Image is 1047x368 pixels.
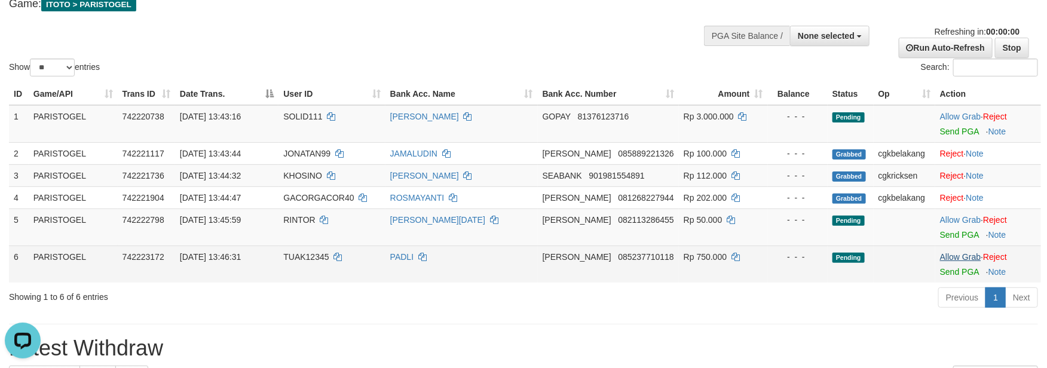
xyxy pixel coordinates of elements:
[589,171,644,180] span: Copy 901981554891 to clipboard
[940,230,979,240] a: Send PGA
[29,83,118,105] th: Game/API: activate to sort column ascending
[953,59,1038,76] input: Search:
[123,149,164,158] span: 742221117
[283,215,315,225] span: RINTOR
[995,38,1029,58] a: Stop
[773,192,823,204] div: - - -
[790,26,870,46] button: None selected
[123,171,164,180] span: 742221736
[983,112,1007,121] a: Reject
[30,59,75,76] select: Showentries
[935,186,1041,208] td: ·
[538,83,679,105] th: Bank Acc. Number: activate to sort column ascending
[935,105,1041,143] td: ·
[180,171,241,180] span: [DATE] 13:44:32
[9,83,29,105] th: ID
[935,164,1041,186] td: ·
[966,149,984,158] a: Note
[123,252,164,262] span: 742223172
[118,83,175,105] th: Trans ID: activate to sort column ascending
[283,171,322,180] span: KHOSINO
[618,215,673,225] span: Copy 082113286455 to clipboard
[180,215,241,225] span: [DATE] 13:45:59
[935,246,1041,283] td: ·
[390,112,459,121] a: [PERSON_NAME]
[278,83,385,105] th: User ID: activate to sort column ascending
[940,171,964,180] a: Reject
[832,171,866,182] span: Grabbed
[935,83,1041,105] th: Action
[29,105,118,143] td: PARISTOGEL
[9,59,100,76] label: Show entries
[684,252,727,262] span: Rp 750.000
[985,287,1006,308] a: 1
[966,171,984,180] a: Note
[9,336,1038,360] h1: Latest Withdraw
[832,194,866,204] span: Grabbed
[123,215,164,225] span: 742222798
[543,149,611,158] span: [PERSON_NAME]
[543,215,611,225] span: [PERSON_NAME]
[773,251,823,263] div: - - -
[390,215,485,225] a: [PERSON_NAME][DATE]
[180,252,241,262] span: [DATE] 13:46:31
[940,252,983,262] span: ·
[175,83,278,105] th: Date Trans.: activate to sort column descending
[283,112,322,121] span: SOLID111
[874,164,935,186] td: cgkricksen
[9,286,427,303] div: Showing 1 to 6 of 6 entries
[940,193,964,203] a: Reject
[940,112,981,121] a: Allow Grab
[29,186,118,208] td: PARISTOGEL
[283,193,354,203] span: GACORGACOR40
[618,252,673,262] span: Copy 085237710118 to clipboard
[940,149,964,158] a: Reject
[578,112,629,121] span: Copy 81376123716 to clipboard
[390,149,437,158] a: JAMALUDIN
[679,83,768,105] th: Amount: activate to sort column ascending
[832,149,866,160] span: Grabbed
[390,252,414,262] a: PADLI
[899,38,993,58] a: Run Auto-Refresh
[29,142,118,164] td: PARISTOGEL
[684,171,727,180] span: Rp 112.000
[773,170,823,182] div: - - -
[940,112,983,121] span: ·
[29,246,118,283] td: PARISTOGEL
[684,215,723,225] span: Rp 50.000
[180,112,241,121] span: [DATE] 13:43:16
[921,59,1038,76] label: Search:
[684,193,727,203] span: Rp 202.000
[966,193,984,203] a: Note
[988,267,1006,277] a: Note
[5,5,41,41] button: Open LiveChat chat widget
[832,253,865,263] span: Pending
[832,112,865,122] span: Pending
[29,208,118,246] td: PARISTOGEL
[988,230,1006,240] a: Note
[704,26,790,46] div: PGA Site Balance /
[618,193,673,203] span: Copy 081268227944 to clipboard
[940,215,983,225] span: ·
[773,148,823,160] div: - - -
[390,193,445,203] a: ROSMAYANTI
[9,164,29,186] td: 3
[773,214,823,226] div: - - -
[983,252,1007,262] a: Reject
[390,171,459,180] a: [PERSON_NAME]
[828,83,874,105] th: Status
[543,193,611,203] span: [PERSON_NAME]
[283,252,329,262] span: TUAK12345
[935,27,1020,36] span: Refreshing in:
[940,215,981,225] a: Allow Grab
[9,246,29,283] td: 6
[684,112,734,121] span: Rp 3.000.000
[9,142,29,164] td: 2
[938,287,986,308] a: Previous
[180,193,241,203] span: [DATE] 13:44:47
[983,215,1007,225] a: Reject
[385,83,538,105] th: Bank Acc. Name: activate to sort column ascending
[543,112,571,121] span: GOPAY
[618,149,673,158] span: Copy 085889221326 to clipboard
[874,186,935,208] td: cgkbelakang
